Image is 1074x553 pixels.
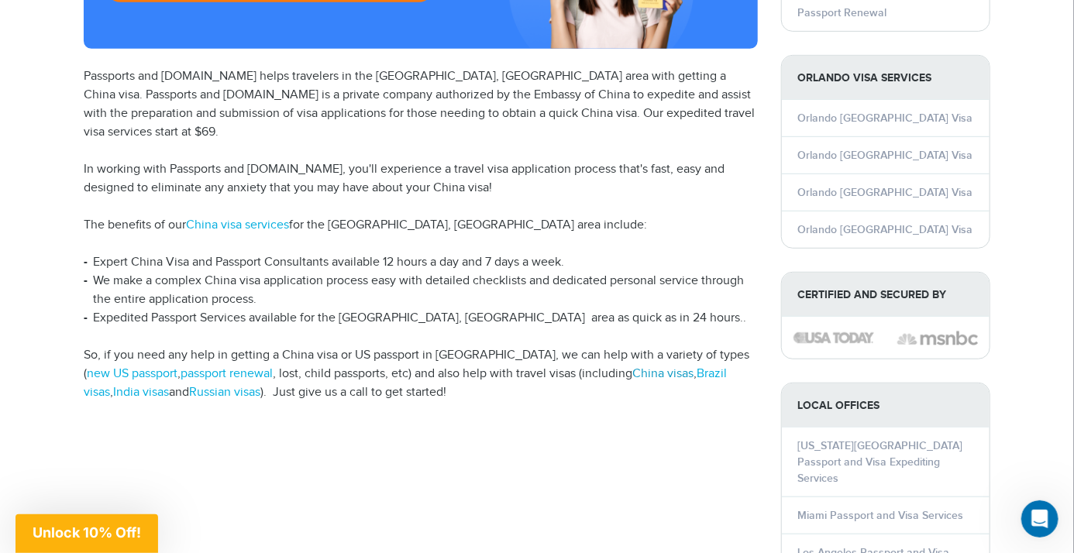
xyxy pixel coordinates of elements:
[189,385,260,400] a: Russian visas
[87,366,177,381] a: new US passport
[632,366,694,381] a: China visas
[797,112,972,125] a: Orlando [GEOGRAPHIC_DATA] Visa
[793,332,874,343] img: image description
[797,223,972,236] a: Orlando [GEOGRAPHIC_DATA] Visa
[84,272,758,309] li: We make a complex China visa application process easy with detailed checklists and dedicated pers...
[84,67,758,142] p: Passports and [DOMAIN_NAME] helps travelers in the [GEOGRAPHIC_DATA], [GEOGRAPHIC_DATA] area with...
[33,524,141,541] span: Unlock 10% Off!
[797,509,963,522] a: Miami Passport and Visa Services
[797,439,962,485] a: [US_STATE][GEOGRAPHIC_DATA] Passport and Visa Expediting Services
[797,6,886,19] a: Passport Renewal
[15,514,158,553] div: Unlock 10% Off!
[797,186,972,199] a: Orlando [GEOGRAPHIC_DATA] Visa
[84,366,727,400] a: Brazil visas
[782,56,990,100] strong: Orlando Visa Services
[113,385,169,400] a: India visas
[1021,500,1059,538] iframe: Intercom live chat
[797,149,972,162] a: Orlando [GEOGRAPHIC_DATA] Visa
[897,329,978,348] img: image description
[84,216,758,235] p: The benefits of our for the [GEOGRAPHIC_DATA], [GEOGRAPHIC_DATA] area include:
[186,218,289,232] a: China visa services
[84,160,758,197] p: In working with Passports and [DOMAIN_NAME], you'll experience a travel visa application process ...
[782,383,990,428] strong: LOCAL OFFICES
[84,253,758,272] li: Expert China Visa and Passport Consultants available 12 hours a day and 7 days a week.
[782,273,990,317] strong: Certified and Secured by
[84,309,758,328] li: Expedited Passport Services available for the [GEOGRAPHIC_DATA], [GEOGRAPHIC_DATA] area as quick ...
[181,366,273,381] a: passport renewal
[84,346,758,402] p: So, if you need any help in getting a China visa or US passport in [GEOGRAPHIC_DATA], we can help...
